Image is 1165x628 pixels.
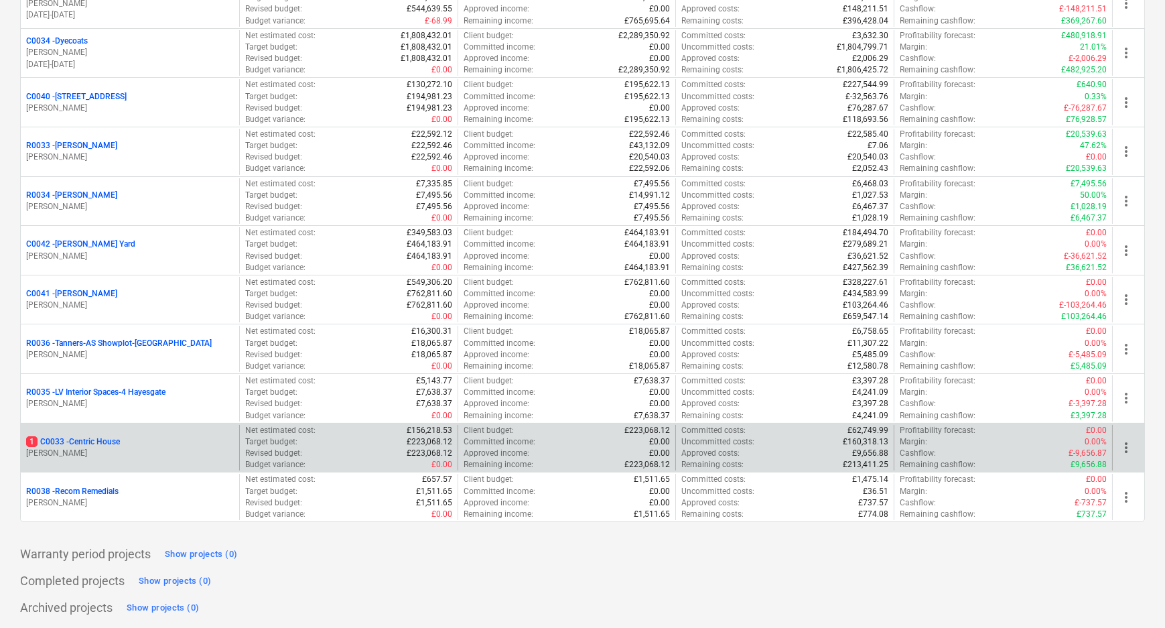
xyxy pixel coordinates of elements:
p: C0033 - Centric House [26,436,120,448]
p: Profitability forecast : [900,178,975,190]
p: Remaining costs : [681,262,744,273]
p: £1,808,432.01 [401,30,452,42]
p: Committed costs : [681,227,746,239]
p: £640.90 [1077,79,1107,90]
div: C0042 -[PERSON_NAME] Yard[PERSON_NAME] [26,239,234,261]
p: R0038 - Recom Remedials [26,486,119,497]
span: more_vert [1118,193,1134,209]
p: Profitability forecast : [900,79,975,90]
p: Margin : [900,239,927,250]
p: Cashflow : [900,53,936,64]
p: Target budget : [245,239,297,250]
p: Revised budget : [245,201,302,212]
p: £434,583.99 [843,288,888,300]
p: Remaining cashflow : [900,361,975,372]
p: Approved income : [464,151,529,163]
div: 1C0033 -Centric House[PERSON_NAME] [26,436,234,459]
p: Committed costs : [681,375,746,387]
p: Profitability forecast : [900,277,975,288]
span: more_vert [1118,243,1134,259]
p: Revised budget : [245,300,302,311]
p: Margin : [900,190,927,201]
p: Net estimated cost : [245,129,316,140]
p: Margin : [900,140,927,151]
p: £6,467.37 [1071,212,1107,224]
p: R0035 - LV Interior Spaces-4 Hayesgate [26,387,165,398]
p: Committed income : [464,42,535,53]
p: Remaining costs : [681,15,744,27]
p: Remaining costs : [681,114,744,125]
p: [PERSON_NAME] [26,448,234,459]
p: Margin : [900,288,927,300]
p: £1,028.19 [852,212,888,224]
p: R0033 - [PERSON_NAME] [26,140,117,151]
p: Remaining cashflow : [900,114,975,125]
p: Approved costs : [681,3,740,15]
p: Remaining costs : [681,64,744,76]
p: £194,981.23 [407,91,452,103]
p: £0.00 [431,64,452,76]
p: £464,183.91 [624,262,670,273]
p: Committed costs : [681,30,746,42]
p: £-5,485.09 [1069,349,1107,361]
p: £11,307.22 [847,338,888,349]
p: £0.00 [431,212,452,224]
p: Approved costs : [681,53,740,64]
p: £0.00 [1086,151,1107,163]
p: Approved income : [464,103,529,114]
p: Budget variance : [245,262,305,273]
p: Approved income : [464,349,529,361]
div: C0041 -[PERSON_NAME][PERSON_NAME] [26,288,234,311]
p: £-68.99 [425,15,452,27]
p: Remaining cashflow : [900,15,975,27]
p: £7,495.56 [634,201,670,212]
p: £1,804,799.71 [837,42,888,53]
p: R0034 - [PERSON_NAME] [26,190,117,201]
p: £762,811.60 [407,300,452,311]
p: Uncommitted costs : [681,288,754,300]
p: Budget variance : [245,64,305,76]
p: £544,639.55 [407,3,452,15]
p: [PERSON_NAME] [26,300,234,311]
span: more_vert [1118,292,1134,308]
span: more_vert [1118,489,1134,505]
p: R0036 - Tanners-AS Showplot-[GEOGRAPHIC_DATA] [26,338,212,349]
p: Committed income : [464,140,535,151]
p: Target budget : [245,190,297,201]
p: Cashflow : [900,3,936,15]
p: £43,132.09 [629,140,670,151]
p: £1,028.19 [1071,201,1107,212]
p: Target budget : [245,288,297,300]
p: £20,540.03 [629,151,670,163]
p: [PERSON_NAME] [26,47,234,58]
p: Cashflow : [900,349,936,361]
p: [PERSON_NAME] [26,151,234,163]
p: Budget variance : [245,212,305,224]
p: 0.00% [1085,338,1107,349]
p: Uncommitted costs : [681,190,754,201]
span: 1 [26,436,38,447]
p: Target budget : [245,140,297,151]
div: C0040 -[STREET_ADDRESS][PERSON_NAME] [26,91,234,114]
p: £0.00 [431,114,452,125]
p: £0.00 [431,262,452,273]
p: Remaining cashflow : [900,262,975,273]
p: £464,183.91 [624,227,670,239]
p: Uncommitted costs : [681,239,754,250]
p: Budget variance : [245,15,305,27]
p: Revised budget : [245,349,302,361]
p: Client budget : [464,30,514,42]
p: £195,622.13 [624,91,670,103]
p: £0.00 [431,361,452,372]
p: Approved income : [464,201,529,212]
p: C0034 - Dyecoats [26,36,88,47]
p: £7,495.56 [416,201,452,212]
p: Margin : [900,42,927,53]
p: Margin : [900,338,927,349]
p: £18,065.87 [411,349,452,361]
p: Remaining income : [464,361,533,372]
p: £369,267.60 [1061,15,1107,27]
p: £-103,264.46 [1059,300,1107,311]
p: Approved costs : [681,103,740,114]
p: £5,143.77 [416,375,452,387]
